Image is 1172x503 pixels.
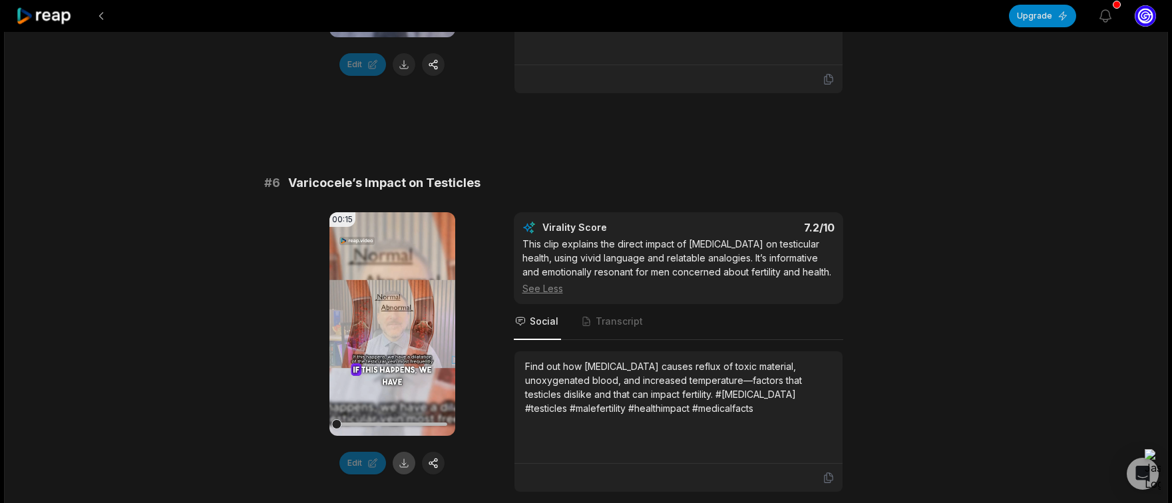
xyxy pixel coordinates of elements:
[596,315,643,328] span: Transcript
[339,53,386,76] button: Edit
[522,237,835,295] div: This clip explains the direct impact of [MEDICAL_DATA] on testicular health, using vivid language...
[264,174,280,192] span: # 6
[525,359,832,415] div: Find out how [MEDICAL_DATA] causes reflux of toxic material, unoxygenated blood, and increased te...
[339,452,386,474] button: Edit
[1127,458,1159,490] div: Open Intercom Messenger
[530,315,558,328] span: Social
[522,281,835,295] div: See Less
[691,221,835,234] div: 7.2 /10
[329,212,455,436] video: Your browser does not support mp4 format.
[514,304,843,340] nav: Tabs
[288,174,481,192] span: Varicocele’s Impact on Testicles
[542,221,685,234] div: Virality Score
[1009,5,1076,27] button: Upgrade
